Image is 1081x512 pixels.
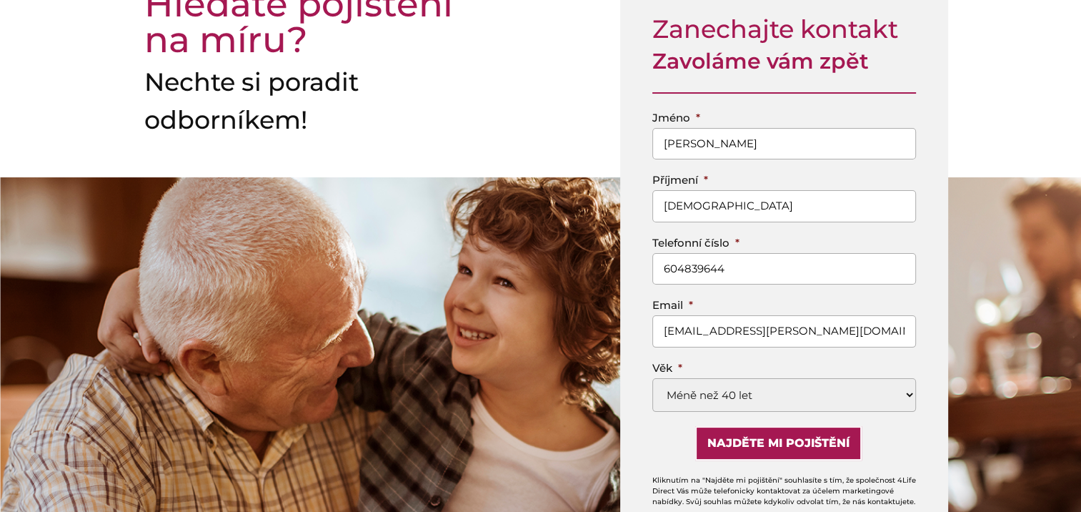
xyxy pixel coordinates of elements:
[144,64,598,139] h4: Nechte si poradit odborníkem!
[652,236,739,250] label: Telefonní číslo
[652,361,682,375] label: Věk
[652,11,916,49] h4: Zanechajte kontakt
[695,426,862,461] input: Najděte mi pojištění
[652,49,916,74] h5: Zavoláme vám zpět
[652,475,916,507] p: Kliknutím na "Najděte mi pojištění" souhlasíte s tím, že společnost 4Life Direct Vás může telefon...
[652,173,708,187] label: Příjmení
[652,111,700,125] label: Jméno
[652,298,693,312] label: Email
